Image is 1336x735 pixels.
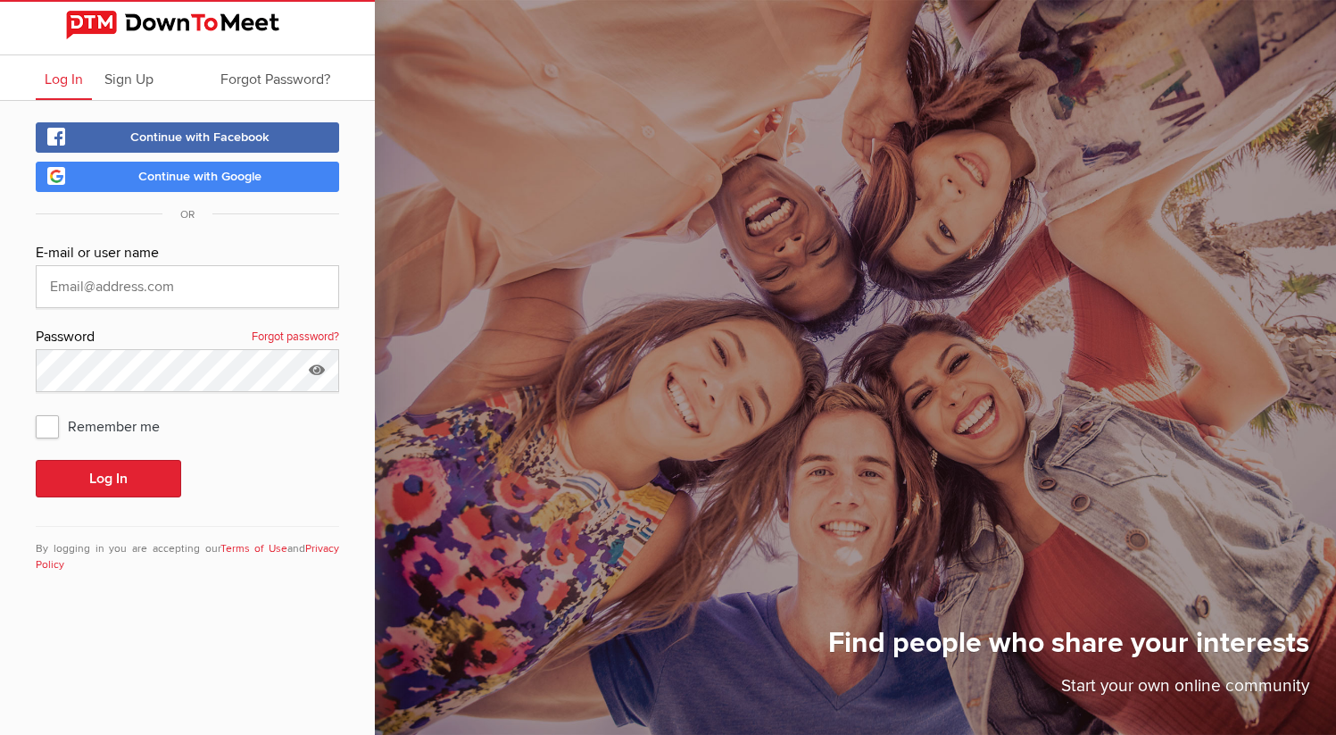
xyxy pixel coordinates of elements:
a: Log In [36,55,92,100]
h1: Find people who share your interests [828,625,1309,673]
span: Log In [45,71,83,88]
a: Continue with Facebook [36,122,339,153]
span: Sign Up [104,71,154,88]
a: Sign Up [95,55,162,100]
span: Continue with Facebook [130,129,270,145]
span: OR [162,208,212,221]
img: DownToMeet [66,11,309,39]
div: Password [36,326,339,349]
button: Log In [36,460,181,497]
span: Remember me [36,410,178,442]
a: Terms of Use [220,542,288,555]
a: Continue with Google [36,162,339,192]
a: Forgot password? [252,326,339,349]
div: E-mail or user name [36,242,339,265]
p: Start your own online community [828,673,1309,708]
div: By logging in you are accepting our and [36,526,339,573]
span: Continue with Google [138,169,261,184]
input: Email@address.com [36,265,339,308]
span: Forgot Password? [220,71,330,88]
a: Forgot Password? [212,55,339,100]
